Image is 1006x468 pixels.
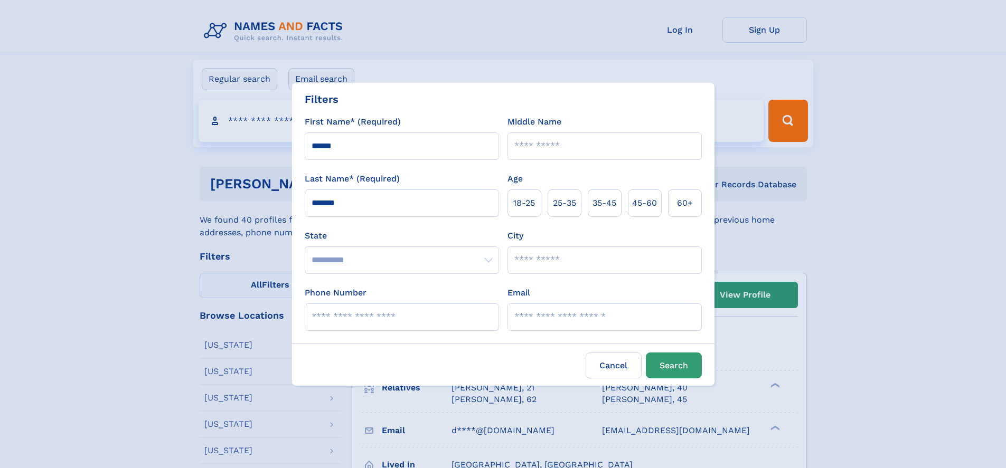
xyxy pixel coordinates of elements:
div: Filters [305,91,339,107]
label: Middle Name [507,116,561,128]
button: Search [646,352,702,378]
label: City [507,230,523,242]
label: State [305,230,499,242]
span: 45‑60 [632,197,657,209]
label: First Name* (Required) [305,116,401,128]
span: 35‑45 [593,197,616,209]
label: Phone Number [305,286,366,299]
span: 25‑35 [553,197,576,209]
label: Age [507,173,523,185]
span: 60+ [677,197,693,209]
label: Cancel [586,352,642,378]
label: Email [507,286,530,299]
span: 18‑25 [513,197,535,209]
label: Last Name* (Required) [305,173,400,185]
